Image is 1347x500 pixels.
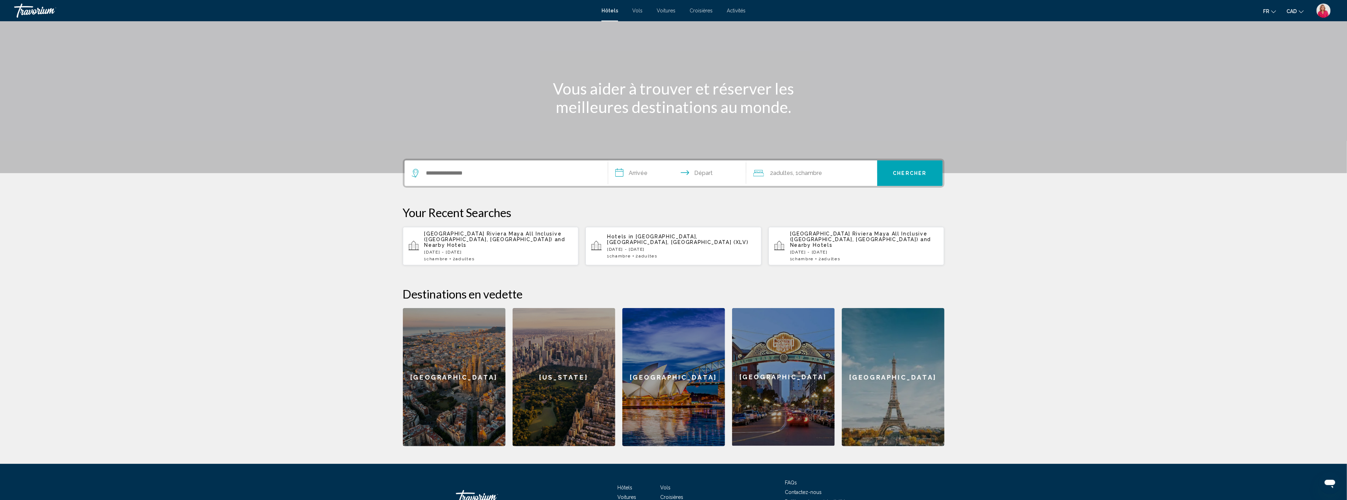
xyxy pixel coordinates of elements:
button: Hotels in [GEOGRAPHIC_DATA], [GEOGRAPHIC_DATA], [GEOGRAPHIC_DATA] (XLV)[DATE] - [DATE]1Chambre2Ad... [586,227,761,266]
span: Chercher [893,171,927,176]
iframe: Bouton de lancement de la fenêtre de messagerie [1319,472,1341,494]
button: Travelers: 2 adults, 0 children [746,160,877,186]
h1: Vous aider à trouver et réserver les meilleures destinations au monde. [541,79,806,116]
span: 2 [818,256,840,261]
a: Vols [632,8,643,13]
a: [GEOGRAPHIC_DATA] [403,308,506,446]
span: 1 [424,256,448,261]
span: 1 [790,256,814,261]
span: fr [1263,8,1269,14]
span: Adultes [639,254,657,258]
a: Travorium [14,4,594,18]
span: [GEOGRAPHIC_DATA] Riviera Maya All Inclusive ([GEOGRAPHIC_DATA], [GEOGRAPHIC_DATA]) [424,231,562,242]
h2: Destinations en vedette [403,287,944,301]
button: Chercher [877,160,943,186]
p: [DATE] - [DATE] [607,247,756,252]
span: Chambre [427,256,448,261]
a: Voitures [617,494,636,500]
button: Change currency [1287,6,1304,16]
span: [GEOGRAPHIC_DATA] Riviera Maya All Inclusive ([GEOGRAPHIC_DATA], [GEOGRAPHIC_DATA]) [790,231,928,242]
button: [GEOGRAPHIC_DATA] Riviera Maya All Inclusive ([GEOGRAPHIC_DATA], [GEOGRAPHIC_DATA]) and Nearby Ho... [769,227,944,266]
span: , 1 [793,168,822,178]
a: Contactez-nous [785,489,822,495]
p: [DATE] - [DATE] [424,250,573,255]
a: [GEOGRAPHIC_DATA] [732,308,835,446]
a: FAQs [785,480,797,485]
span: CAD [1287,8,1297,14]
span: and Nearby Hotels [790,237,931,248]
span: 1 [607,254,630,258]
a: [GEOGRAPHIC_DATA] [622,308,725,446]
a: [US_STATE] [513,308,615,446]
a: [GEOGRAPHIC_DATA] [842,308,944,446]
a: Croisières [690,8,713,13]
div: Search widget [405,160,943,186]
button: [GEOGRAPHIC_DATA] Riviera Maya All Inclusive ([GEOGRAPHIC_DATA], [GEOGRAPHIC_DATA]) and Nearby Ho... [403,227,579,266]
button: User Menu [1314,3,1333,18]
a: Vols [660,485,670,490]
p: [DATE] - [DATE] [790,250,939,255]
span: Adultes [456,256,475,261]
a: Croisières [660,494,683,500]
span: [GEOGRAPHIC_DATA], [GEOGRAPHIC_DATA], [GEOGRAPHIC_DATA] (XLV) [607,234,749,245]
p: Your Recent Searches [403,205,944,220]
button: Change language [1263,6,1276,16]
a: Activités [727,8,746,13]
span: and Nearby Hotels [424,237,566,248]
span: Chambre [610,254,631,258]
span: 2 [636,254,657,258]
a: Hôtels [617,485,632,490]
a: Voitures [657,8,675,13]
span: Chambre [793,256,814,261]
span: Chambre [799,170,822,176]
span: Hotels in [607,234,634,239]
a: Hôtels [601,8,618,13]
span: Adultes [822,256,840,261]
span: 2 [770,168,793,178]
button: Check in and out dates [608,160,746,186]
img: 2Q== [1317,4,1331,18]
span: Adultes [774,170,793,176]
span: 2 [453,256,474,261]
